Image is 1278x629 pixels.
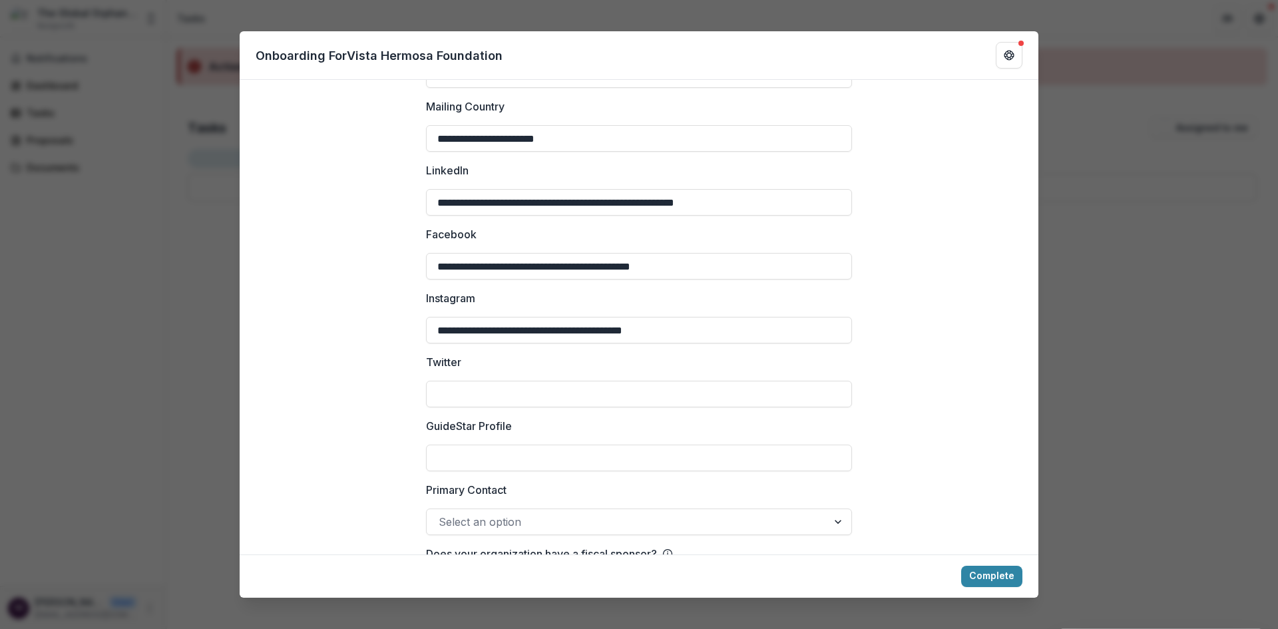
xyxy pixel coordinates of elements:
[426,482,507,498] p: Primary Contact
[426,546,657,562] p: Does your organization have a fiscal sponsor?
[426,226,477,242] p: Facebook
[426,290,475,306] p: Instagram
[961,566,1022,587] button: Complete
[256,47,503,65] p: Onboarding For Vista Hermosa Foundation
[426,354,461,370] p: Twitter
[426,99,505,114] p: Mailing Country
[996,42,1022,69] button: Get Help
[426,162,469,178] p: LinkedIn
[426,418,512,434] p: GuideStar Profile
